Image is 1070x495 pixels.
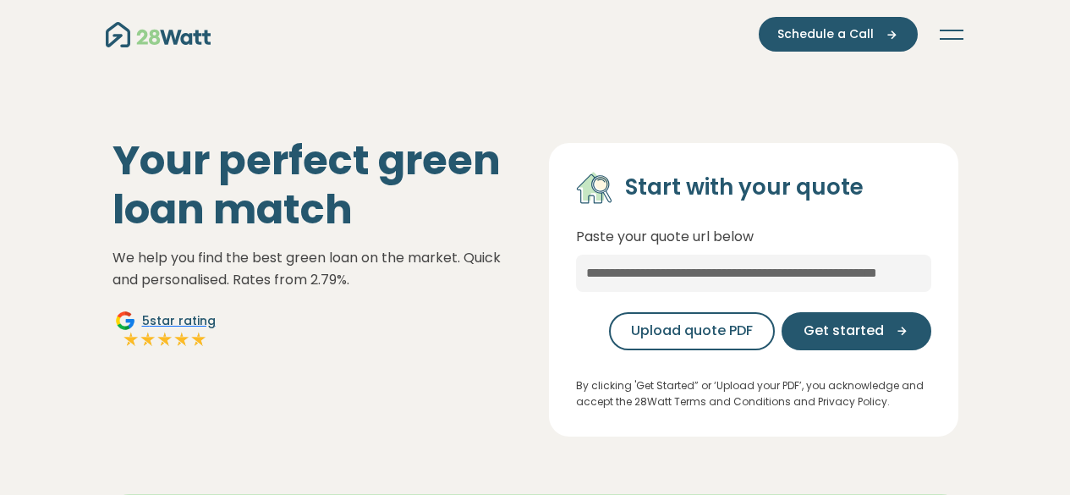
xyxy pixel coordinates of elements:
img: Full star [140,331,156,348]
h1: Your perfect green loan match [112,136,522,234]
nav: Main navigation [106,17,965,52]
p: By clicking 'Get Started” or ‘Upload your PDF’, you acknowledge and accept the 28Watt Terms and C... [576,377,931,410]
span: Get started [804,321,884,341]
img: Google [115,311,135,331]
a: Google5star ratingFull starFull starFull starFull starFull star [112,311,218,351]
button: Toggle navigation [938,26,965,43]
span: Schedule a Call [777,25,874,43]
img: Full star [173,331,190,348]
button: Get started [782,312,931,350]
p: We help you find the best green loan on the market. Quick and personalised. Rates from 2.79%. [112,247,522,290]
p: Paste your quote url below [576,226,931,248]
img: Full star [156,331,173,348]
h4: Start with your quote [625,173,864,202]
button: Schedule a Call [759,17,918,52]
img: 28Watt [106,22,211,47]
img: Full star [123,331,140,348]
button: Upload quote PDF [609,312,775,350]
img: Full star [190,331,207,348]
span: Upload quote PDF [631,321,753,341]
span: 5 star rating [142,312,216,330]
